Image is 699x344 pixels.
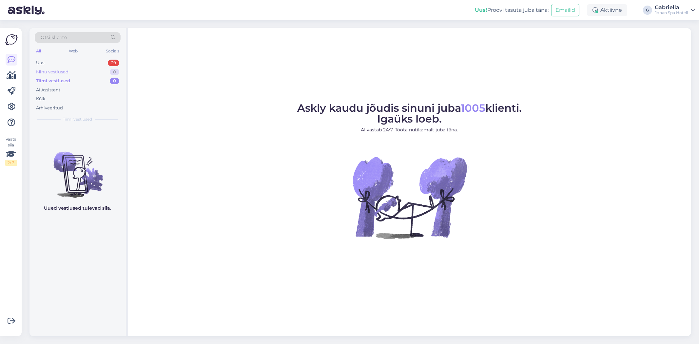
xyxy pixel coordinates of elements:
div: Vaata siia [5,136,17,166]
div: AI Assistent [36,87,60,93]
div: All [35,47,42,55]
div: Minu vestlused [36,69,68,75]
div: 0 [110,78,119,84]
p: AI vastab 24/7. Tööta nutikamalt juba täna. [297,126,522,133]
a: GabriellaJohan Spa Hotell [655,5,695,15]
span: Otsi kliente [41,34,67,41]
div: Kõik [36,96,46,102]
div: Johan Spa Hotell [655,10,688,15]
div: Proovi tasuta juba täna: [475,6,549,14]
img: Askly Logo [5,33,18,46]
button: Emailid [551,4,579,16]
div: Web [68,47,79,55]
span: Tiimi vestlused [63,116,92,122]
div: Aktiivne [587,4,627,16]
span: 1005 [461,102,485,114]
div: 2 / 3 [5,160,17,166]
b: Uus! [475,7,487,13]
div: 29 [108,60,119,66]
div: Tiimi vestlused [36,78,70,84]
span: Askly kaudu jõudis sinuni juba klienti. Igaüks loeb. [297,102,522,125]
div: Gabriella [655,5,688,10]
div: Arhiveeritud [36,105,63,111]
img: No chats [29,140,126,199]
img: No Chat active [351,139,469,257]
div: G [643,6,652,15]
div: Socials [105,47,121,55]
div: Uus [36,60,44,66]
p: Uued vestlused tulevad siia. [44,205,111,212]
div: 0 [110,69,119,75]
